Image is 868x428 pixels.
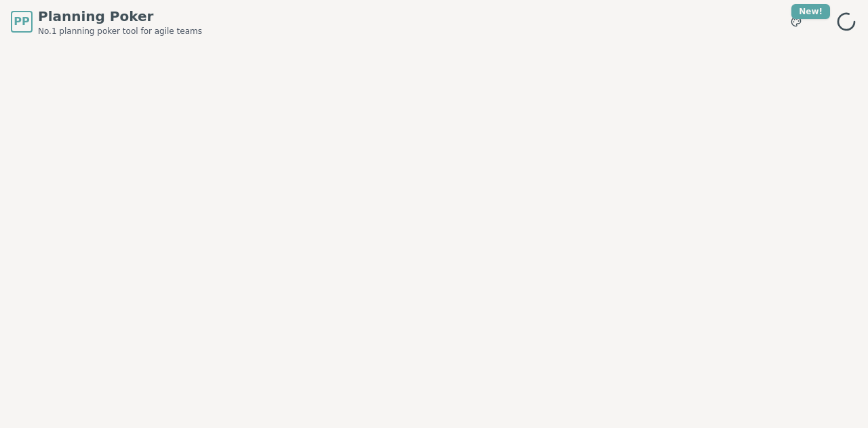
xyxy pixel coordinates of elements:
span: Planning Poker [38,7,202,26]
button: New! [784,9,808,34]
span: PP [14,14,29,30]
span: No.1 planning poker tool for agile teams [38,26,202,37]
div: New! [791,4,830,19]
a: PPPlanning PokerNo.1 planning poker tool for agile teams [11,7,202,37]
